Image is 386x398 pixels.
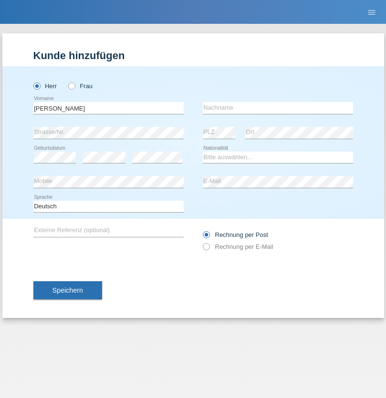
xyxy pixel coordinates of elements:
[68,82,74,89] input: Frau
[52,286,83,294] span: Speichern
[33,82,57,90] label: Herr
[68,82,93,90] label: Frau
[33,82,40,89] input: Herr
[362,9,381,15] a: menu
[33,281,102,299] button: Speichern
[367,8,376,17] i: menu
[203,231,268,238] label: Rechnung per Post
[33,50,353,61] h1: Kunde hinzufügen
[203,243,209,255] input: Rechnung per E-Mail
[203,231,209,243] input: Rechnung per Post
[203,243,273,250] label: Rechnung per E-Mail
